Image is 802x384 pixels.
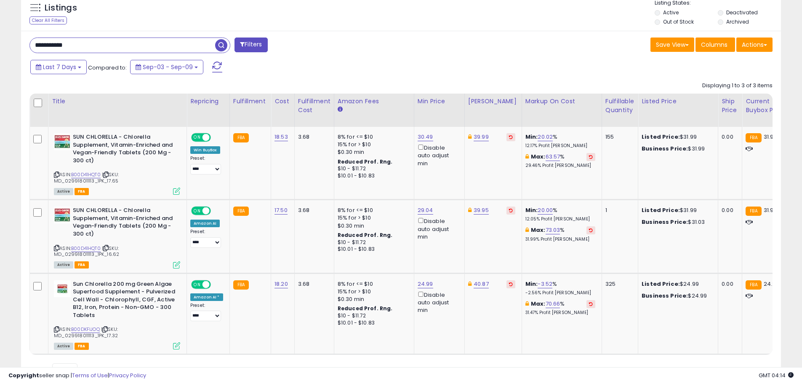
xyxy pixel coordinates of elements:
[210,207,223,215] span: OFF
[338,165,408,172] div: $10 - $11.72
[525,280,595,296] div: %
[418,206,433,215] a: 29.04
[130,60,203,74] button: Sep-03 - Sep-09
[726,18,749,25] label: Archived
[722,280,735,288] div: 0.00
[531,153,546,161] b: Max:
[642,218,711,226] div: $31.03
[143,63,193,71] span: Sep-03 - Sep-09
[190,220,220,227] div: Amazon AI
[190,156,223,175] div: Preset:
[233,133,249,142] small: FBA
[474,206,489,215] a: 39.95
[338,280,408,288] div: 8% for <= $10
[233,207,249,216] small: FBA
[642,133,680,141] b: Listed Price:
[109,371,146,379] a: Privacy Policy
[642,206,680,214] b: Listed Price:
[192,281,202,288] span: ON
[746,280,761,290] small: FBA
[663,18,694,25] label: Out of Stock
[642,133,711,141] div: $31.99
[531,226,546,234] b: Max:
[701,40,727,49] span: Columns
[418,143,458,167] div: Disable auto adjust min
[338,222,408,230] div: $0.30 min
[546,300,560,308] a: 70.66
[605,280,631,288] div: 325
[764,280,780,288] span: 24.24
[663,9,679,16] label: Active
[525,163,595,169] p: 29.46% Profit [PERSON_NAME]
[30,60,87,74] button: Last 7 Days
[338,239,408,246] div: $10 - $11.72
[525,97,598,106] div: Markup on Cost
[54,188,73,195] span: All listings currently available for purchase on Amazon
[71,245,101,252] a: B00D41HQT0
[190,146,220,154] div: Win BuyBox
[8,372,146,380] div: seller snap | |
[746,97,789,115] div: Current Buybox Price
[274,280,288,288] a: 18.20
[233,280,249,290] small: FBA
[525,226,595,242] div: %
[525,207,595,222] div: %
[210,281,223,288] span: OFF
[54,207,71,223] img: 51F5trbOFtL._SL40_.jpg
[338,214,408,222] div: 15% for > $10
[702,82,773,90] div: Displaying 1 to 3 of 3 items
[642,280,711,288] div: $24.99
[736,38,773,52] button: Actions
[525,143,595,149] p: 12.17% Profit [PERSON_NAME]
[190,229,223,248] div: Preset:
[274,97,291,106] div: Cost
[75,261,89,269] span: FBA
[54,133,71,150] img: 51F5trbOFtL._SL40_.jpg
[36,366,96,374] span: Show: entries
[54,207,180,267] div: ASIN:
[298,280,328,288] div: 3.68
[538,280,552,288] a: -3.52
[468,97,518,106] div: [PERSON_NAME]
[538,133,553,141] a: 20.02
[418,97,461,106] div: Min Price
[43,63,76,71] span: Last 7 Days
[531,300,546,308] b: Max:
[338,158,393,165] b: Reduced Prof. Rng.
[29,16,67,24] div: Clear All Filters
[338,207,408,214] div: 8% for <= $10
[338,148,408,156] div: $0.30 min
[525,206,538,214] b: Min:
[525,310,595,316] p: 31.47% Profit [PERSON_NAME]
[234,38,267,52] button: Filters
[605,97,634,115] div: Fulfillable Quantity
[722,133,735,141] div: 0.00
[338,231,393,239] b: Reduced Prof. Rng.
[190,303,223,322] div: Preset:
[210,134,223,141] span: OFF
[746,133,761,142] small: FBA
[650,38,694,52] button: Save View
[274,133,288,141] a: 18.53
[338,97,410,106] div: Amazon Fees
[642,280,680,288] b: Listed Price:
[764,133,777,141] span: 31.99
[54,171,119,184] span: | SKU: MD_029918011113_1PK_17.65
[54,245,119,258] span: | SKU: MD_029918011113_1PK_16.62
[525,236,595,242] p: 31.99% Profit [PERSON_NAME]
[525,280,538,288] b: Min:
[474,133,489,141] a: 39.99
[642,97,714,106] div: Listed Price
[54,280,180,349] div: ASIN:
[338,312,408,320] div: $10 - $11.72
[71,326,100,333] a: B00DKFIJOQ
[71,171,101,178] a: B00D41HQT0
[75,343,89,350] span: FBA
[190,293,223,301] div: Amazon AI *
[418,216,458,241] div: Disable auto adjust min
[54,326,118,338] span: | SKU: MD_029918011113_1PK_17.32
[338,172,408,180] div: $10.01 - $10.83
[54,343,73,350] span: All listings currently available for purchase on Amazon
[722,207,735,214] div: 0.00
[525,290,595,296] p: -2.56% Profit [PERSON_NAME]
